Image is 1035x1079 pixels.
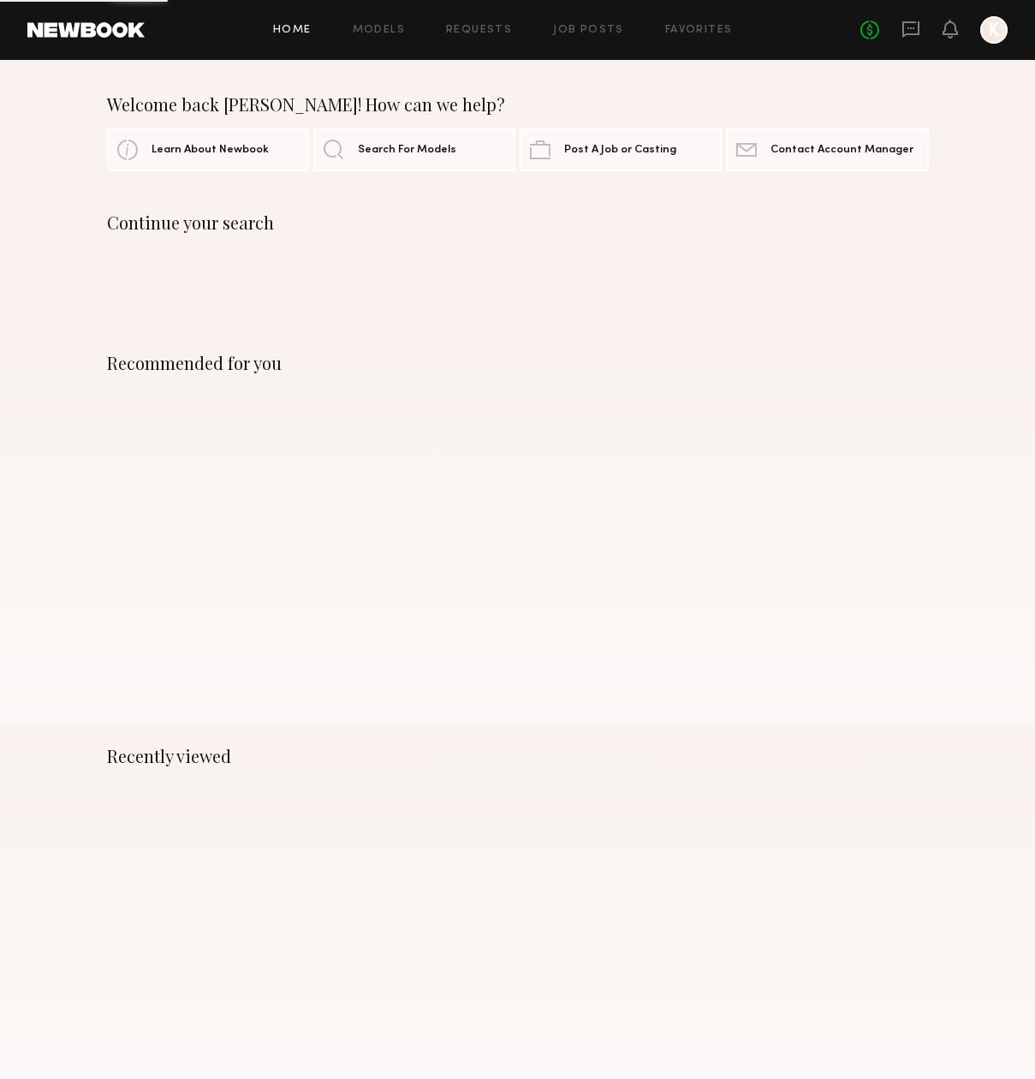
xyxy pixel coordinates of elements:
[358,145,456,156] span: Search For Models
[107,128,309,171] a: Learn About Newbook
[107,746,929,766] div: Recently viewed
[313,128,515,171] a: Search For Models
[446,25,512,36] a: Requests
[107,94,929,115] div: Welcome back [PERSON_NAME]! How can we help?
[770,145,913,156] span: Contact Account Manager
[553,25,624,36] a: Job Posts
[273,25,312,36] a: Home
[665,25,733,36] a: Favorites
[107,212,929,233] div: Continue your search
[564,145,676,156] span: Post A Job or Casting
[726,128,928,171] a: Contact Account Manager
[107,353,929,373] div: Recommended for you
[152,145,269,156] span: Learn About Newbook
[353,25,405,36] a: Models
[980,16,1008,44] a: K
[520,128,722,171] a: Post A Job or Casting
